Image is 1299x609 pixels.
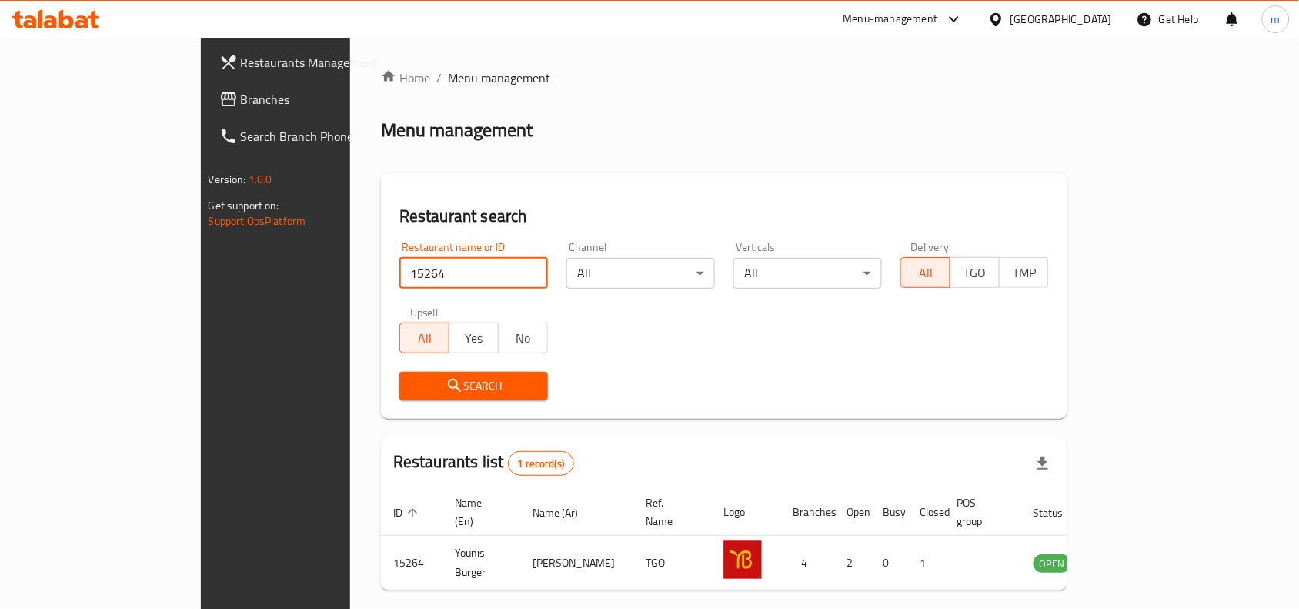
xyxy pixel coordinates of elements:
[1034,504,1084,522] span: Status
[733,258,882,289] div: All
[399,205,1049,228] h2: Restaurant search
[999,257,1049,288] button: TMP
[871,536,908,591] td: 0
[209,211,306,231] a: Support.OpsPlatform
[957,262,993,284] span: TGO
[381,69,1067,87] nav: breadcrumb
[442,536,520,591] td: Younis Burger
[448,69,550,87] span: Menu management
[509,457,574,471] span: 1 record(s)
[1034,554,1071,573] div: OPEN
[381,118,533,142] h2: Menu management
[399,323,449,353] button: All
[1034,555,1071,573] span: OPEN
[209,169,246,189] span: Version:
[1024,445,1061,482] div: Export file
[834,536,871,591] td: 2
[406,327,443,350] span: All
[780,489,834,536] th: Branches
[455,494,502,530] span: Name (En)
[449,323,499,353] button: Yes
[381,489,1155,591] table: enhanced table
[412,376,536,396] span: Search
[911,242,950,253] label: Delivery
[711,489,780,536] th: Logo
[241,127,406,146] span: Search Branch Phone
[436,69,442,87] li: /
[900,257,950,288] button: All
[207,81,418,118] a: Branches
[399,372,548,400] button: Search
[207,118,418,155] a: Search Branch Phone
[533,504,598,522] span: Name (Ar)
[393,504,422,522] span: ID
[871,489,908,536] th: Busy
[498,323,548,353] button: No
[520,536,633,591] td: [PERSON_NAME]
[566,258,715,289] div: All
[249,169,272,189] span: 1.0.0
[646,494,693,530] span: Ref. Name
[1010,11,1112,28] div: [GEOGRAPHIC_DATA]
[843,10,938,28] div: Menu-management
[456,327,493,350] span: Yes
[241,90,406,109] span: Branches
[908,536,945,591] td: 1
[834,489,871,536] th: Open
[241,53,406,72] span: Restaurants Management
[908,489,945,536] th: Closed
[393,450,574,476] h2: Restaurants list
[209,196,279,216] span: Get support on:
[399,258,548,289] input: Search for restaurant name or ID..
[723,540,762,579] img: Younis Burger
[907,262,944,284] span: All
[1271,11,1281,28] span: m
[508,451,575,476] div: Total records count
[957,494,1003,530] span: POS group
[1006,262,1043,284] span: TMP
[505,327,542,350] span: No
[633,536,711,591] td: TGO
[207,44,418,81] a: Restaurants Management
[780,536,834,591] td: 4
[950,257,1000,288] button: TGO
[410,307,439,318] label: Upsell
